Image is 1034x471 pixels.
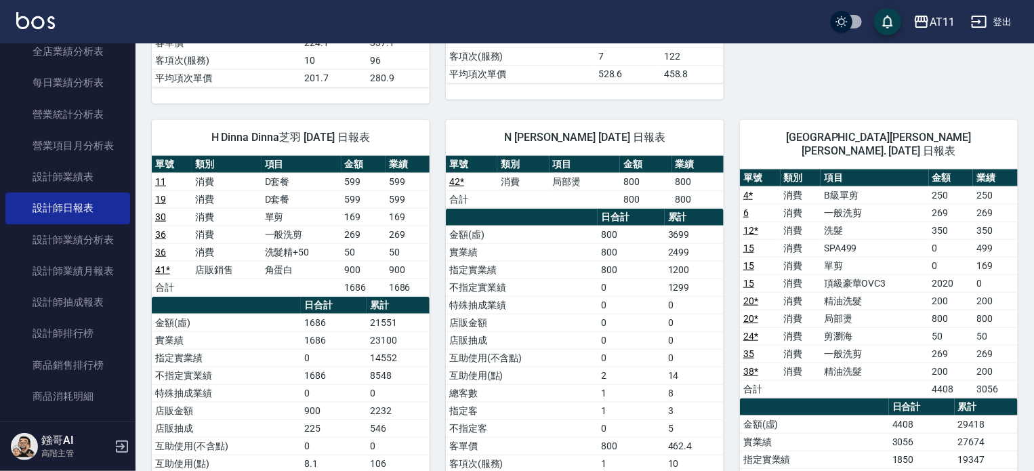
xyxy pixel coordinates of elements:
[665,419,724,437] td: 5
[821,292,929,310] td: 精油洗髮
[386,173,430,190] td: 599
[889,398,955,416] th: 日合計
[301,367,367,384] td: 1686
[620,173,671,190] td: 800
[781,274,821,292] td: 消費
[929,222,974,239] td: 350
[973,345,1018,363] td: 269
[446,279,598,296] td: 不指定實業績
[598,437,665,455] td: 800
[665,314,724,331] td: 0
[301,297,367,314] th: 日合計
[620,156,671,173] th: 金額
[5,287,130,318] a: 設計師抽成報表
[740,433,889,451] td: 實業績
[152,367,301,384] td: 不指定實業績
[446,156,497,173] th: 單號
[821,169,929,187] th: 項目
[740,415,889,433] td: 金額(虛)
[446,226,598,243] td: 金額(虛)
[821,327,929,345] td: 剪瀏海
[821,257,929,274] td: 單剪
[192,173,262,190] td: 消費
[821,239,929,257] td: SPA499
[262,190,342,208] td: D套餐
[889,415,955,433] td: 4408
[740,380,781,398] td: 合計
[5,67,130,98] a: 每日業績分析表
[16,12,55,29] img: Logo
[929,327,974,345] td: 50
[446,349,598,367] td: 互助使用(不含點)
[665,279,724,296] td: 1299
[152,437,301,455] td: 互助使用(不含點)
[192,243,262,261] td: 消費
[301,69,367,87] td: 201.7
[973,327,1018,345] td: 50
[598,384,665,402] td: 1
[152,314,301,331] td: 金額(虛)
[342,243,386,261] td: 50
[973,363,1018,380] td: 200
[929,310,974,327] td: 800
[386,226,430,243] td: 269
[973,257,1018,274] td: 169
[367,69,430,87] td: 280.9
[301,52,367,69] td: 10
[973,239,1018,257] td: 499
[598,402,665,419] td: 1
[446,65,595,83] td: 平均項次單價
[5,36,130,67] a: 全店業績分析表
[155,247,166,258] a: 36
[342,279,386,296] td: 1686
[262,243,342,261] td: 洗髮精+50
[781,363,821,380] td: 消費
[973,169,1018,187] th: 業績
[301,349,367,367] td: 0
[821,345,929,363] td: 一般洗剪
[550,173,620,190] td: 局部燙
[192,156,262,173] th: 類別
[929,169,974,187] th: 金額
[665,349,724,367] td: 0
[41,434,110,447] h5: 鏹哥AI
[781,239,821,257] td: 消費
[152,279,192,296] td: 合計
[598,349,665,367] td: 0
[781,310,821,327] td: 消費
[781,169,821,187] th: 類別
[821,310,929,327] td: 局部燙
[821,204,929,222] td: 一般洗剪
[973,204,1018,222] td: 269
[929,380,974,398] td: 4408
[929,292,974,310] td: 200
[743,243,754,253] a: 15
[262,226,342,243] td: 一般洗剪
[743,348,754,359] a: 35
[672,190,724,208] td: 800
[930,14,955,30] div: AT11
[367,384,430,402] td: 0
[446,419,598,437] td: 不指定客
[262,261,342,279] td: 角蛋白
[781,327,821,345] td: 消費
[5,412,130,443] a: 商品進銷貨報表
[155,229,166,240] a: 36
[756,131,1001,158] span: [GEOGRAPHIC_DATA][PERSON_NAME][PERSON_NAME]. [DATE] 日報表
[152,156,192,173] th: 單號
[665,402,724,419] td: 3
[598,243,665,261] td: 800
[598,367,665,384] td: 2
[821,363,929,380] td: 精油洗髮
[740,169,781,187] th: 單號
[446,331,598,349] td: 店販抽成
[821,274,929,292] td: 頂級豪華OVC3
[446,402,598,419] td: 指定客
[386,261,430,279] td: 900
[598,296,665,314] td: 0
[367,331,430,349] td: 23100
[955,398,1018,416] th: 累計
[665,437,724,455] td: 462.4
[5,350,130,381] a: 商品銷售排行榜
[5,161,130,192] a: 設計師業績表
